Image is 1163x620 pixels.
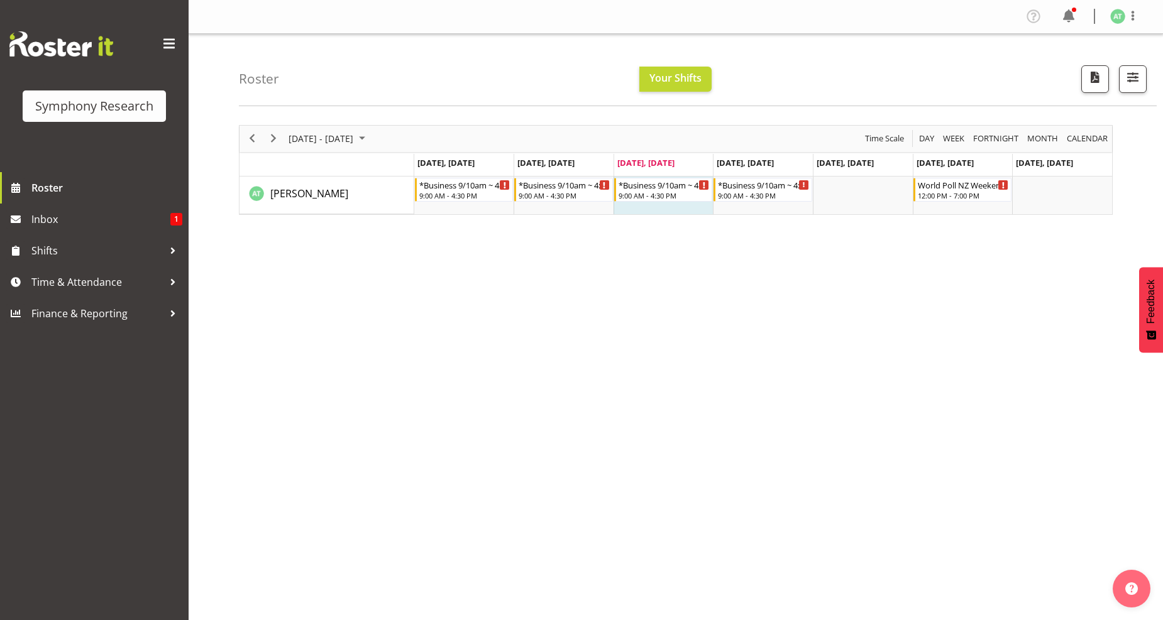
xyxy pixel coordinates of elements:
div: Angela Tunnicliffe"s event - *Business 9/10am ~ 4:30pm Begin From Monday, September 15, 2025 at 9... [415,178,514,202]
div: 9:00 AM - 4:30 PM [419,190,510,200]
img: Rosterit website logo [9,31,113,57]
div: Timeline Week of September 17, 2025 [239,125,1113,215]
div: 12:00 PM - 7:00 PM [918,190,1009,200]
span: Month [1026,131,1059,146]
h4: Roster [239,72,279,86]
div: Angela Tunnicliffe"s event - *Business 9/10am ~ 4:30pm Begin From Wednesday, September 17, 2025 a... [614,178,713,202]
div: *Business 9/10am ~ 4:30pm [619,178,710,191]
span: Week [942,131,966,146]
div: 9:00 AM - 4:30 PM [718,190,809,200]
span: [DATE], [DATE] [717,157,774,168]
img: help-xxl-2.png [1125,582,1138,595]
div: Angela Tunnicliffe"s event - *Business 9/10am ~ 4:30pm Begin From Tuesday, September 16, 2025 at ... [514,178,613,202]
span: [DATE], [DATE] [817,157,874,168]
div: 9:00 AM - 4:30 PM [519,190,610,200]
div: *Business 9/10am ~ 4:30pm [419,178,510,191]
button: Your Shifts [639,67,712,92]
button: Timeline Day [917,131,937,146]
button: Timeline Month [1025,131,1061,146]
a: [PERSON_NAME] [270,186,348,201]
span: [DATE], [DATE] [1016,157,1073,168]
span: [DATE], [DATE] [517,157,575,168]
button: Download a PDF of the roster according to the set date range. [1081,65,1109,93]
span: Shifts [31,241,163,260]
span: Roster [31,178,182,197]
span: Inbox [31,210,170,229]
button: Timeline Week [941,131,967,146]
button: Next [265,131,282,146]
button: Feedback - Show survey [1139,267,1163,352]
button: Fortnight [971,131,1021,146]
div: Angela Tunnicliffe"s event - *Business 9/10am ~ 4:30pm Begin From Thursday, September 18, 2025 at... [714,178,812,202]
span: [DATE], [DATE] [617,157,675,168]
span: [DATE], [DATE] [917,157,974,168]
button: Filter Shifts [1119,65,1147,93]
div: previous period [241,126,263,152]
div: *Business 9/10am ~ 4:30pm [519,178,610,191]
div: Symphony Research [35,97,153,116]
span: Time & Attendance [31,273,163,291]
div: next period [263,126,284,152]
img: angela-tunnicliffe1838.jpg [1110,9,1125,24]
button: September 2025 [287,131,371,146]
span: Your Shifts [649,71,702,85]
span: Fortnight [972,131,1020,146]
button: Time Scale [863,131,907,146]
table: Timeline Week of September 17, 2025 [414,177,1112,214]
div: September 15 - 21, 2025 [284,126,373,152]
td: Angela Tunnicliffe resource [240,177,414,214]
span: Feedback [1145,280,1157,324]
span: 1 [170,213,182,226]
div: *Business 9/10am ~ 4:30pm [718,178,809,191]
button: Month [1065,131,1110,146]
div: 9:00 AM - 4:30 PM [619,190,710,200]
span: [PERSON_NAME] [270,187,348,200]
div: Angela Tunnicliffe"s event - World Poll NZ Weekends Begin From Saturday, September 20, 2025 at 12... [913,178,1012,202]
span: Time Scale [864,131,905,146]
button: Previous [244,131,261,146]
span: [DATE], [DATE] [417,157,475,168]
span: Day [918,131,935,146]
span: Finance & Reporting [31,304,163,323]
span: calendar [1066,131,1109,146]
span: [DATE] - [DATE] [287,131,355,146]
div: World Poll NZ Weekends [918,178,1009,191]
